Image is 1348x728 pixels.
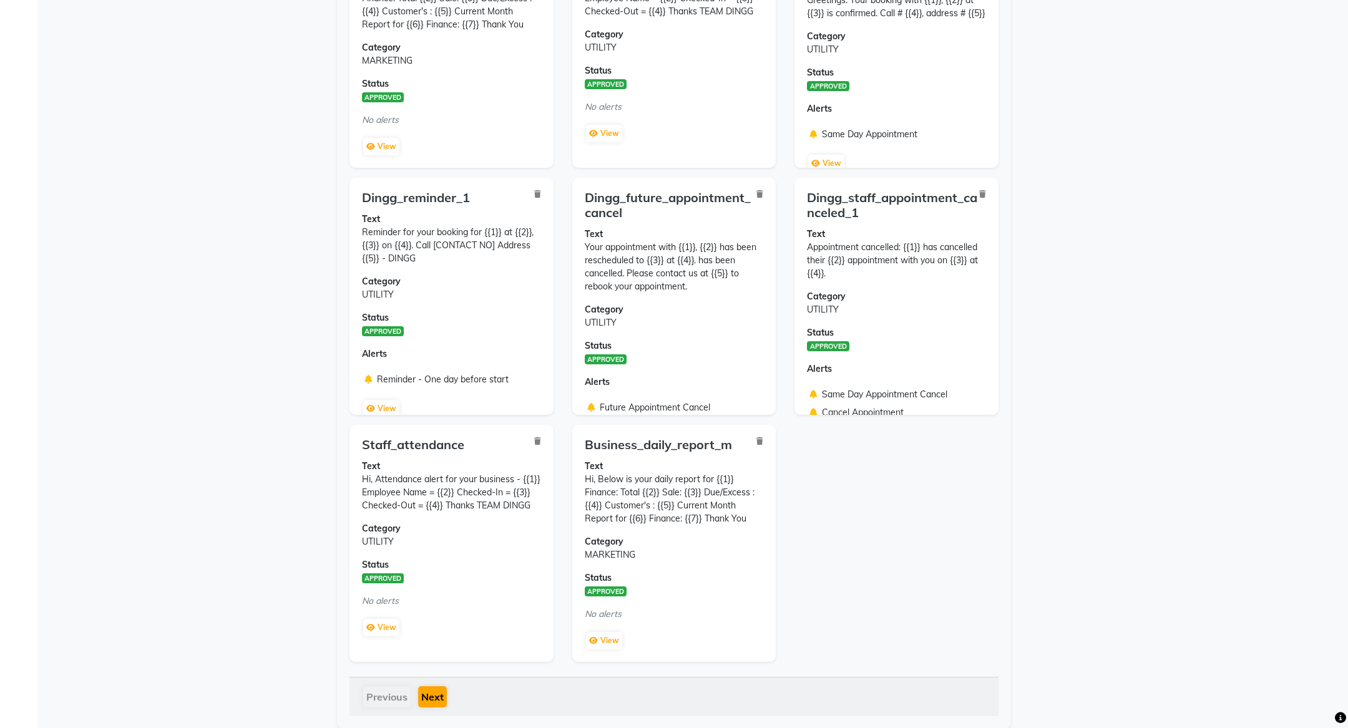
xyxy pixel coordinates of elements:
[363,138,399,155] button: View
[362,522,541,548] p: UTILITY
[807,67,834,78] strong: Status
[807,228,825,240] strong: Text
[807,31,846,42] strong: Category
[807,341,849,351] span: APPROVED
[807,103,832,114] strong: Alerts
[362,523,401,534] strong: Category
[585,28,764,54] p: UTILITY
[807,81,849,91] span: APPROVED
[585,586,627,596] span: APPROVED
[807,30,986,56] p: UTILITY
[585,437,764,452] h5: Business_daily_report_m
[585,354,627,364] span: APPROVED
[418,686,447,707] button: Next
[362,371,541,389] li: Reminder - One day before start
[362,460,380,472] strong: Text
[362,573,404,583] span: APPROVED
[362,92,404,102] span: APPROVED
[362,190,541,205] h5: Dingg_reminder_1
[807,190,986,220] h5: Dingg_staff_appointment_canceled_1
[807,386,986,404] li: Same Day Appointment Cancel
[807,404,986,422] li: Cancel Appointment
[362,437,541,452] h5: Staff_attendance
[585,29,623,40] strong: Category
[585,101,622,112] em: No alerts
[362,213,380,225] strong: Text
[585,572,612,583] strong: Status
[362,213,541,265] p: Reminder for your booking for {{1}} at {{2}},{{3}} on {{4}}. Call [CONTACT NO] Address {{5}} - DINGG
[585,65,612,76] strong: Status
[586,125,622,142] button: View
[362,326,404,336] span: APPROVED
[585,535,764,561] p: MARKETING
[362,41,541,67] p: MARKETING
[362,78,389,89] strong: Status
[586,632,622,649] button: View
[363,619,399,636] button: View
[585,460,603,472] strong: Text
[807,228,986,280] p: Appointment cancelled: {{1}} has cancelled their {{2}} appointment with you on {{3}} at {{4}}.
[362,460,541,512] p: Hi, Attendance alert for your business - {{1}} Employee Name = {{2}} Checked-In = {{3}} Checked-O...
[807,125,986,143] li: Same Day Appointment
[585,376,610,387] strong: Alerts
[585,228,603,240] strong: Text
[362,275,541,301] p: UTILITY
[585,608,622,619] em: No alerts
[363,400,399,417] button: View
[362,348,387,359] strong: Alerts
[807,290,986,316] p: UTILITY
[585,460,764,525] p: Hi, Below is your daily report for {{1}} Finance: Total {{2}} Sale: {{3}} Due/Excess : {{4}} Cust...
[362,276,401,287] strong: Category
[807,291,846,302] strong: Category
[585,304,623,315] strong: Category
[362,114,399,125] em: No alerts
[585,399,764,417] li: Future Appointment Cancel
[362,595,399,606] em: No alerts
[585,536,623,547] strong: Category
[362,312,389,323] strong: Status
[807,327,834,338] strong: Status
[362,42,401,53] strong: Category
[585,190,764,220] h5: Dingg_future_appointment_cancel
[808,155,844,172] button: View
[362,559,389,570] strong: Status
[807,363,832,374] strong: Alerts
[585,79,627,89] span: APPROVED
[585,228,764,293] p: Your appointment with {{1}}, {{2}} has been rescheduled to {{3}} at {{4}}. has been cancelled. Pl...
[585,303,764,329] p: UTILITY
[585,340,612,351] strong: Status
